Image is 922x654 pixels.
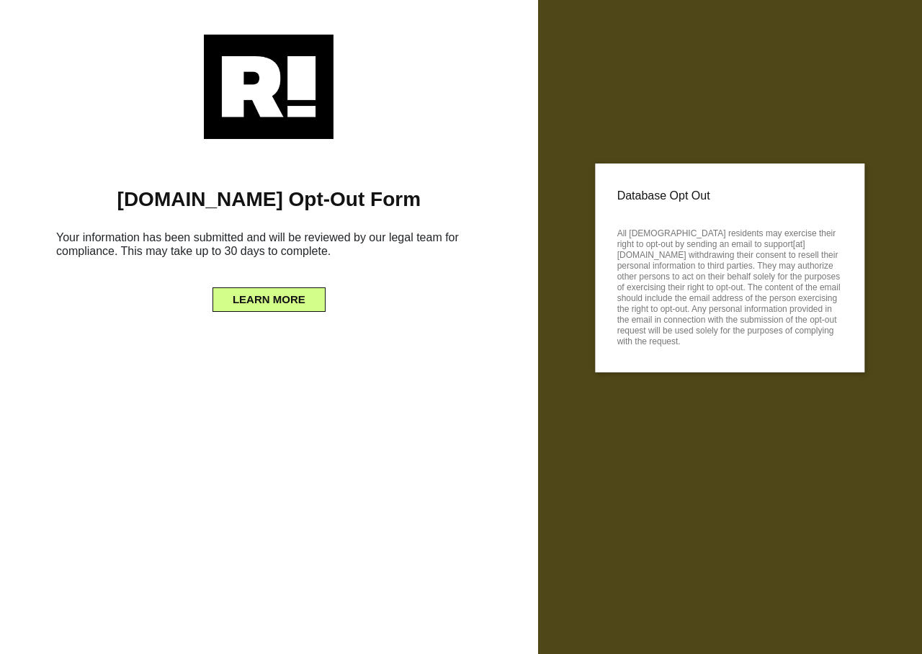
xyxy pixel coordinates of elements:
[212,287,326,312] button: LEARN MORE
[22,187,516,212] h1: [DOMAIN_NAME] Opt-Out Form
[204,35,334,139] img: Retention.com
[212,290,326,301] a: LEARN MORE
[617,224,843,347] p: All [DEMOGRAPHIC_DATA] residents may exercise their right to opt-out by sending an email to suppo...
[22,225,516,269] h6: Your information has been submitted and will be reviewed by our legal team for compliance. This m...
[617,185,843,207] p: Database Opt Out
